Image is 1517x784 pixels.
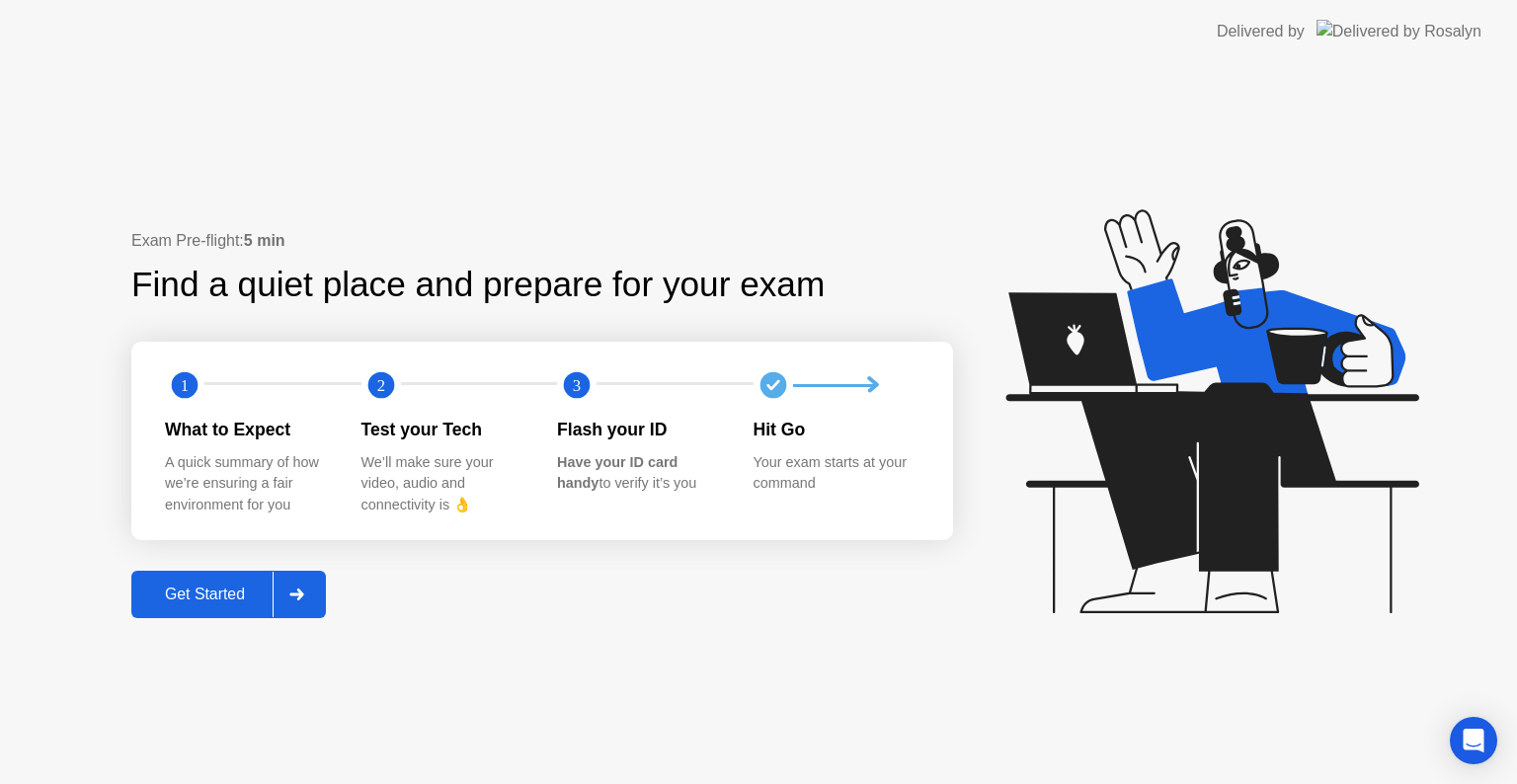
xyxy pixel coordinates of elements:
div: Exam Pre-flight: [131,229,953,253]
div: Test your Tech [361,417,526,442]
b: Have your ID card handy [557,454,678,492]
text: 2 [376,376,384,395]
img: Delivered by Rosalyn [1317,20,1481,42]
div: A quick summary of how we’re ensuring a fair environment for you [165,452,330,516]
div: Open Intercom Messenger [1450,717,1497,764]
div: to verify it’s you [557,452,722,495]
div: What to Expect [165,417,330,442]
text: 3 [573,376,581,395]
text: 1 [181,376,189,395]
div: Get Started [137,586,273,603]
b: 5 min [244,232,285,249]
div: Find a quiet place and prepare for your exam [131,259,828,311]
button: Get Started [131,571,326,618]
div: Hit Go [754,417,918,442]
div: We’ll make sure your video, audio and connectivity is 👌 [361,452,526,516]
div: Delivered by [1217,20,1305,43]
div: Your exam starts at your command [754,452,918,495]
div: Flash your ID [557,417,722,442]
